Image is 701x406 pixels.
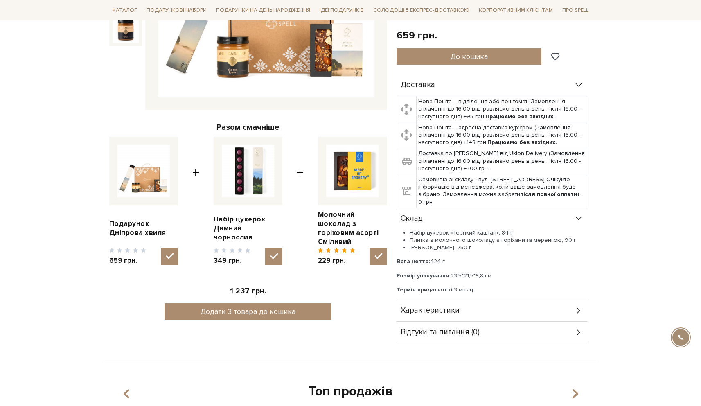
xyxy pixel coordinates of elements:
a: Про Spell [559,4,592,17]
td: Нова Пошта – відділення або поштомат (Замовлення сплаченні до 16:00 відправляємо день в день, піс... [417,96,587,122]
td: Доставка по [PERSON_NAME] від Uklon Delivery (Замовлення сплаченні до 16:00 відправляємо день в д... [417,148,587,174]
td: Самовивіз зі складу - вул. [STREET_ADDRESS] Очікуйте інформацію від менеджера, коли ваше замовлен... [417,174,587,208]
span: До кошика [451,52,488,61]
span: + [192,137,199,266]
a: Подарунок Дніпрова хвиля [109,219,178,237]
span: Доставка [401,81,435,89]
button: До кошика [397,48,542,65]
a: Молочний шоколад з горіховим асорті Сміливий [318,210,387,246]
div: 659 грн. [397,29,437,42]
a: Набір цукерок Димний чорнослив [214,215,282,242]
b: після повної оплати [520,191,577,198]
b: Працюємо без вихідних. [485,113,555,120]
a: Корпоративним клієнтам [476,4,556,17]
span: 659 грн. [109,256,147,265]
span: Склад [401,215,423,222]
p: 23,5*21,5*8,8 см [397,272,587,280]
span: 229 грн. [318,256,355,265]
p: 3 місяці [397,286,587,293]
a: Подарункові набори [143,4,210,17]
span: Відгуки та питання (0) [401,329,480,336]
li: Плитка з молочного шоколаду з горіхами та меренгою, 90 г [410,237,587,244]
b: Розмір упакування: [397,272,451,279]
span: 349 грн. [214,256,251,265]
li: [PERSON_NAME], 250 г [410,244,587,251]
a: Каталог [109,4,140,17]
img: Набір цукерок Димний чорнослив [222,145,274,197]
td: Нова Пошта – адресна доставка кур'єром (Замовлення сплаченні до 16:00 відправляємо день в день, п... [417,122,587,148]
b: Термін придатності: [397,286,454,293]
div: Разом смачніше [109,122,387,133]
a: Подарунки на День народження [213,4,313,17]
img: Подарунок Дніпрова хвиля [117,145,170,197]
span: Характеристики [401,307,460,314]
span: + [297,137,304,266]
a: Солодощі з експрес-доставкою [370,3,473,17]
p: 424 г [397,258,587,265]
li: Набір цукерок «Терпкий каштан», 84 г [410,229,587,237]
img: Подарунок Дніпрова хвиля [113,16,139,42]
a: Ідеї подарунків [316,4,367,17]
button: Додати 3 товара до кошика [165,303,331,320]
img: Молочний шоколад з горіховим асорті Сміливий [326,145,379,197]
span: 1 237 грн. [230,286,266,296]
div: Топ продажів [114,383,587,400]
b: Працюємо без вихідних. [487,139,557,146]
b: Вага нетто: [397,258,430,265]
